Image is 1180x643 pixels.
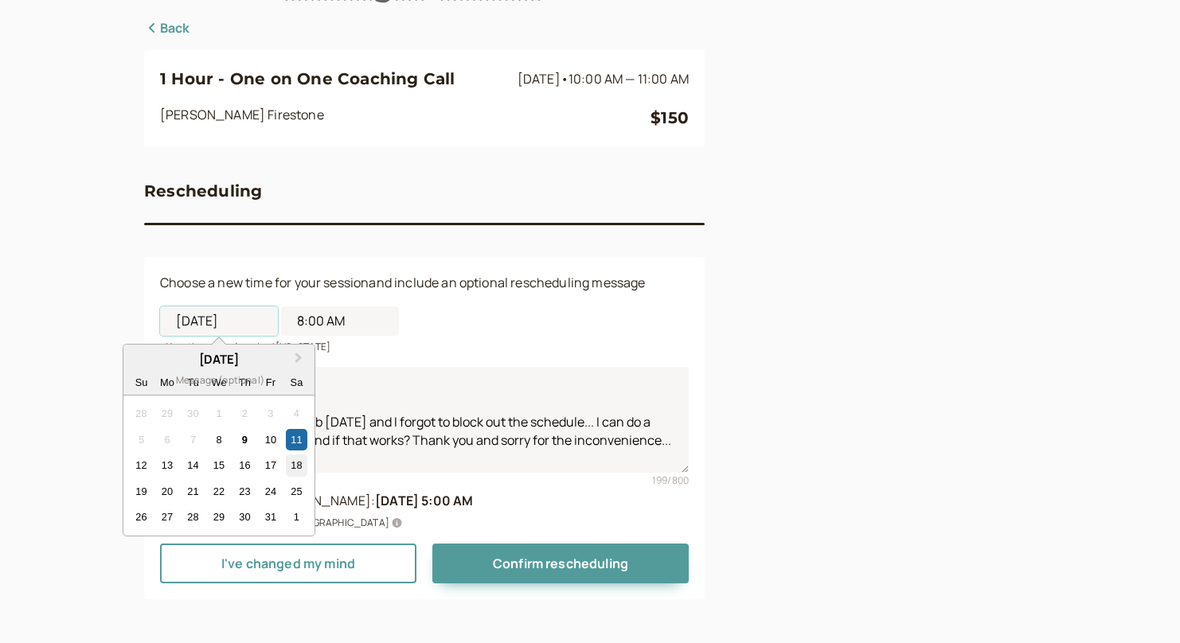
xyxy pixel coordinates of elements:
[287,346,313,372] button: Next Month
[208,429,229,450] div: Choose Wednesday, October 8th, 2025
[651,105,689,131] div: $150
[182,454,204,476] div: Choose Tuesday, October 14th, 2025
[208,481,229,502] div: Choose Wednesday, October 22nd, 2025
[234,429,256,450] div: Choose Thursday, October 9th, 2025
[131,506,152,528] div: Choose Sunday, October 26th, 2025
[160,544,416,583] a: I've changed my mind
[286,429,307,450] div: Choose Saturday, October 11th, 2025
[160,273,689,294] p: Choose a new time for your session and include an optional rescheduling message
[569,70,689,88] span: 10:00 AM — 11:00 AM
[260,429,281,450] div: Choose Friday, October 10th, 2025
[208,372,229,393] div: Wednesday
[182,481,204,502] div: Choose Tuesday, October 21st, 2025
[375,492,473,509] b: [DATE] 5:00 AM
[157,429,178,450] div: Not available Monday, October 6th, 2025
[493,555,628,572] span: Confirm rescheduling
[260,403,281,424] div: Not available Friday, October 3rd, 2025
[157,481,178,502] div: Choose Monday, October 20th, 2025
[131,454,152,476] div: Choose Sunday, October 12th, 2025
[286,481,307,502] div: Choose Saturday, October 25th, 2025
[131,429,152,450] div: Not available Sunday, October 5th, 2025
[208,506,229,528] div: Choose Wednesday, October 29th, 2025
[157,372,178,393] div: Monday
[561,70,569,88] span: •
[160,105,651,131] div: [PERSON_NAME] Firestone
[131,481,152,502] div: Choose Sunday, October 19th, 2025
[123,344,315,536] div: Choose Date
[208,403,229,424] div: Not available Wednesday, October 1st, 2025
[131,372,152,393] div: Sunday
[157,403,178,424] div: Not available Monday, September 29th, 2025
[182,403,204,424] div: Not available Tuesday, September 30th, 2025
[160,491,689,512] div: New local time for [PERSON_NAME] :
[260,481,281,502] div: Choose Friday, October 24th, 2025
[144,178,262,204] h3: Rescheduling
[160,336,689,354] div: Your timezone: America/[US_STATE]
[123,351,315,369] h2: [DATE]
[286,454,307,476] div: Choose Saturday, October 18th, 2025
[518,70,689,88] span: [DATE]
[260,506,281,528] div: Choose Friday, October 31st, 2025
[286,506,307,528] div: Choose Saturday, November 1st, 2025
[157,506,178,528] div: Choose Monday, October 27th, 2025
[234,403,256,424] div: Not available Thursday, October 2nd, 2025
[144,18,190,39] a: Back
[234,372,256,393] div: Thursday
[281,306,399,336] input: 12:00 AM
[432,544,689,583] button: Confirm rescheduling
[128,401,309,530] div: Month October, 2025
[157,454,178,476] div: Choose Monday, October 13th, 2025
[131,403,152,424] div: Not available Sunday, September 28th, 2025
[182,506,204,528] div: Choose Tuesday, October 28th, 2025
[260,454,281,476] div: Choose Friday, October 17th, 2025
[176,372,264,388] span: Message (optional)
[260,372,281,393] div: Friday
[160,512,689,530] div: Client's timezone: America/[GEOGRAPHIC_DATA]
[208,454,229,476] div: Choose Wednesday, October 15th, 2025
[234,506,256,528] div: Choose Thursday, October 30th, 2025
[286,403,307,424] div: Not available Saturday, October 4th, 2025
[234,481,256,502] div: Choose Thursday, October 23rd, 2025
[286,372,307,393] div: Saturday
[160,306,278,336] input: Start date
[1100,567,1180,643] iframe: Chat Widget
[234,454,256,476] div: Choose Thursday, October 16th, 2025
[160,66,511,92] h3: 1 Hour - One on One Coaching Call
[182,372,204,393] div: Tuesday
[160,367,689,472] textarea: Message (optional)
[182,429,204,450] div: Not available Tuesday, October 7th, 2025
